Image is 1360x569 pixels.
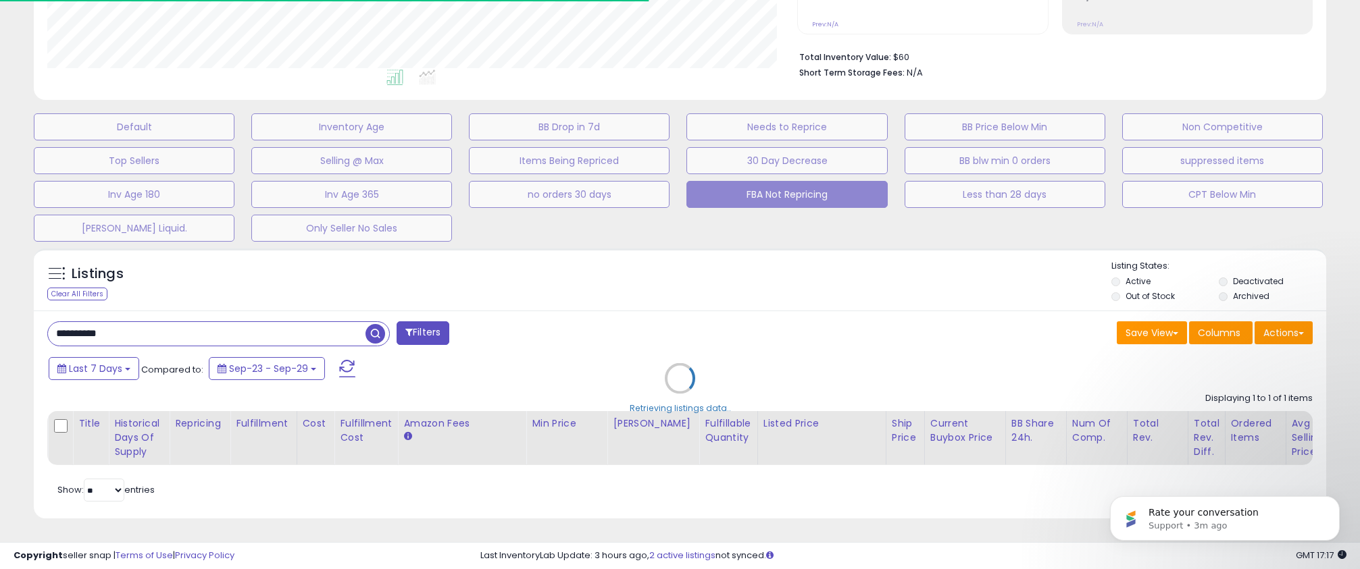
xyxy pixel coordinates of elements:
span: Messages [112,455,159,464]
div: Profile image for PJRate your conversationPJ•3m ago [14,202,256,252]
button: Help [180,421,270,475]
iframe: Intercom notifications message [1090,468,1360,562]
button: no orders 30 days [469,181,670,208]
a: Privacy Policy [175,549,234,562]
button: Search for help [20,309,251,336]
button: 30 Day Decrease [686,147,887,174]
p: Hi [PERSON_NAME] 👋 [27,96,243,142]
div: The Reduced Profit Range (RPR) [20,342,251,367]
small: Prev: N/A [812,20,838,28]
div: Retrieving listings data.. [630,402,731,414]
button: Top Sellers [34,147,234,174]
button: Inv Age 180 [34,181,234,208]
div: Yo-Yo Repricing Rule [20,406,251,431]
button: BB Drop in 7d [469,113,670,140]
li: $60 [799,48,1303,64]
a: Terms of Use [116,549,173,562]
img: logo [27,26,97,47]
button: Less than 28 days [905,181,1105,208]
div: The Reduced Profit Range (RPR) [28,347,226,361]
img: Profile image for Georgie [145,22,172,49]
span: Search for help [28,316,109,330]
button: Messages [90,421,180,475]
div: Recent message [28,193,243,207]
a: 2 active listings [649,549,715,562]
div: Recent messageProfile image for PJRate your conversationPJ•3m ago [14,182,257,252]
button: [PERSON_NAME] Liquid. [34,215,234,242]
span: Rate your conversation [60,214,170,225]
button: suppressed items [1122,147,1323,174]
div: seller snap | | [14,549,234,562]
div: Close [232,22,257,46]
button: Selling @ Max [251,147,452,174]
div: PJ [60,227,69,241]
span: Home [30,455,60,464]
img: Profile image for PJ [196,22,223,49]
strong: Copyright [14,549,63,562]
b: Short Term Storage Fees: [799,67,905,78]
button: Needs to Reprice [686,113,887,140]
div: • 3m ago [72,227,113,241]
button: CPT Below Min [1122,181,1323,208]
button: Inv Age 365 [251,181,452,208]
span: Help [214,455,236,464]
span: N/A [907,66,923,79]
div: Last InventoryLab Update: 3 hours ago, not synced. [480,549,1346,562]
p: How can we help? [27,142,243,165]
button: BB blw min 0 orders [905,147,1105,174]
div: Listing Table Metrics Glossary (Column Names) [28,372,226,400]
small: Prev: N/A [1077,20,1103,28]
button: FBA Not Repricing [686,181,887,208]
button: Inventory Age [251,113,452,140]
div: Listing Table Metrics Glossary (Column Names) [20,367,251,406]
div: Send us a message [28,271,226,285]
button: BB Price Below Min [905,113,1105,140]
div: Yo-Yo Repricing Rule [28,411,226,425]
div: Send us a message [14,259,257,296]
button: Non Competitive [1122,113,1323,140]
button: Items Being Repriced [469,147,670,174]
img: Profile image for Adam [170,22,197,49]
img: Profile image for PJ [28,213,55,240]
button: Only Seller No Sales [251,215,452,242]
b: Total Inventory Value: [799,51,891,63]
button: Default [34,113,234,140]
